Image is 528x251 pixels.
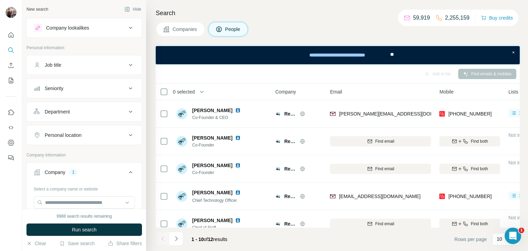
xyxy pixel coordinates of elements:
[176,218,187,229] img: Avatar
[26,152,142,158] p: Company information
[59,240,95,247] button: Save search
[5,74,16,87] button: My lists
[339,111,460,117] span: [PERSON_NAME][EMAIL_ADDRESS][DOMAIN_NAME]
[330,193,335,200] img: provider findymail logo
[191,237,227,242] span: results
[445,14,470,22] p: 2,255,159
[448,194,492,199] span: [PHONE_NUMBER]
[5,137,16,149] button: Dashboard
[275,166,281,172] img: Logo of Rentana
[176,108,187,119] img: Avatar
[192,107,232,114] span: [PERSON_NAME]
[26,240,46,247] button: Clear
[176,191,187,202] img: Avatar
[27,164,142,183] button: Company1
[439,88,453,95] span: Mobile
[284,165,296,172] span: Rentana
[26,45,142,51] p: Personal information
[454,236,487,243] span: Rows per page
[284,110,296,117] span: Rentana
[192,114,243,121] span: Co-Founder & CEO
[192,134,232,141] span: [PERSON_NAME]
[192,189,232,196] span: [PERSON_NAME]
[519,228,524,233] span: 1
[27,20,142,36] button: Company lookalikes
[284,138,296,145] span: Rentana
[339,194,420,199] span: [EMAIL_ADDRESS][DOMAIN_NAME]
[439,136,500,146] button: Find both
[235,163,241,168] img: LinkedIn logo
[208,237,213,242] span: 12
[439,193,445,200] img: provider prospeo logo
[26,223,142,236] button: Run search
[275,221,281,227] img: Logo of Rentana
[192,198,237,203] span: Chief Technology Officer
[284,193,296,200] span: Rentana
[204,237,208,242] span: of
[5,44,16,56] button: Search
[481,13,513,23] button: Buy credits
[413,14,430,22] p: 59,919
[45,169,65,176] div: Company
[330,88,342,95] span: Email
[471,166,488,172] span: Find both
[173,26,198,33] span: Companies
[5,7,16,18] img: Avatar
[235,190,241,195] img: LinkedIn logo
[519,193,527,199] span: 1 list
[330,110,335,117] img: provider findymail logo
[5,29,16,41] button: Quick start
[275,111,281,117] img: Logo of Rentana
[27,57,142,73] button: Job title
[176,163,187,174] img: Avatar
[120,4,146,14] button: Hide
[192,162,232,169] span: [PERSON_NAME]
[191,237,204,242] span: 1 - 10
[169,232,183,245] button: Navigate to next page
[235,218,241,223] img: LinkedIn logo
[45,132,81,139] div: Personal location
[192,225,243,231] span: Chief of Staff
[508,88,518,95] span: Lists
[225,26,241,33] span: People
[27,127,142,143] button: Personal location
[439,164,500,174] button: Find both
[275,139,281,144] img: Logo of Rentana
[72,226,97,233] span: Run search
[45,62,61,68] div: Job title
[471,221,488,227] span: Find both
[26,6,48,12] div: New search
[34,183,135,192] div: Select a company name or website
[69,169,77,175] div: 1
[176,136,187,147] img: Avatar
[330,164,431,174] button: Find email
[46,24,89,31] div: Company lookalikes
[375,221,394,227] span: Find email
[5,121,16,134] button: Use Surfe API
[439,219,500,229] button: Find both
[519,110,527,116] span: 1 list
[5,152,16,164] button: Feedback
[284,220,296,227] span: Rentana
[471,138,488,144] span: Find both
[235,135,241,141] img: LinkedIn logo
[375,138,394,144] span: Find email
[57,213,112,219] div: 9988 search results remaining
[156,46,520,64] iframe: Banner
[505,228,521,244] iframe: Intercom live chat
[497,236,502,242] p: 10
[5,59,16,72] button: Enrich CSV
[330,136,431,146] button: Find email
[448,111,492,117] span: [PHONE_NUMBER]
[27,103,142,120] button: Department
[192,217,232,224] span: [PERSON_NAME]
[27,80,142,97] button: Seniority
[156,8,520,18] h4: Search
[439,110,445,117] img: provider prospeo logo
[173,88,195,95] span: 0 selected
[235,108,241,113] img: LinkedIn logo
[108,240,142,247] button: Share filters
[192,170,243,176] span: Co-Founder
